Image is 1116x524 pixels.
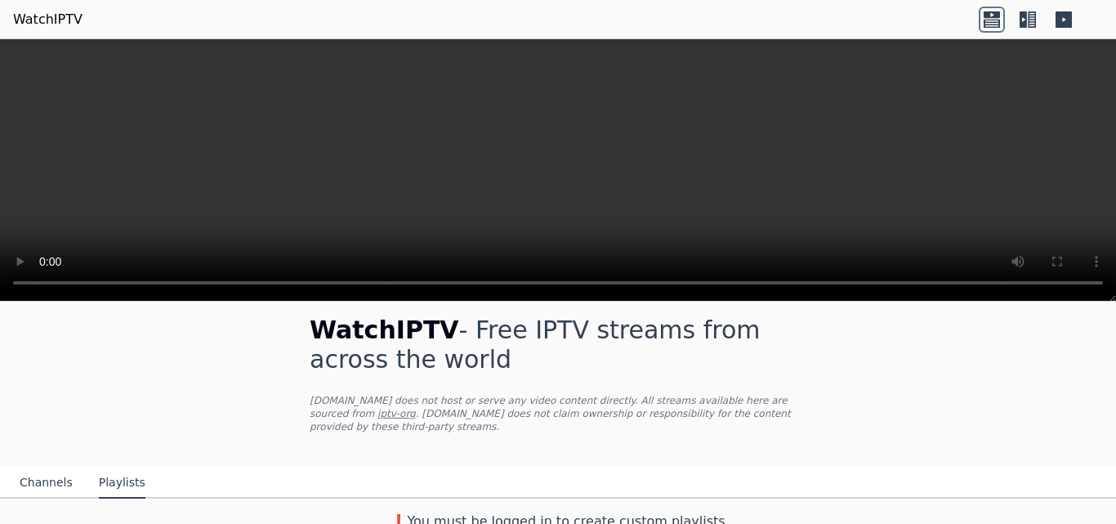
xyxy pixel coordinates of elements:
[310,316,459,344] span: WatchIPTV
[20,468,73,499] button: Channels
[310,316,806,374] h1: - Free IPTV streams from across the world
[377,408,416,419] a: iptv-org
[13,10,83,29] a: WatchIPTV
[99,468,145,499] button: Playlists
[310,394,806,433] p: [DOMAIN_NAME] does not host or serve any video content directly. All streams available here are s...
